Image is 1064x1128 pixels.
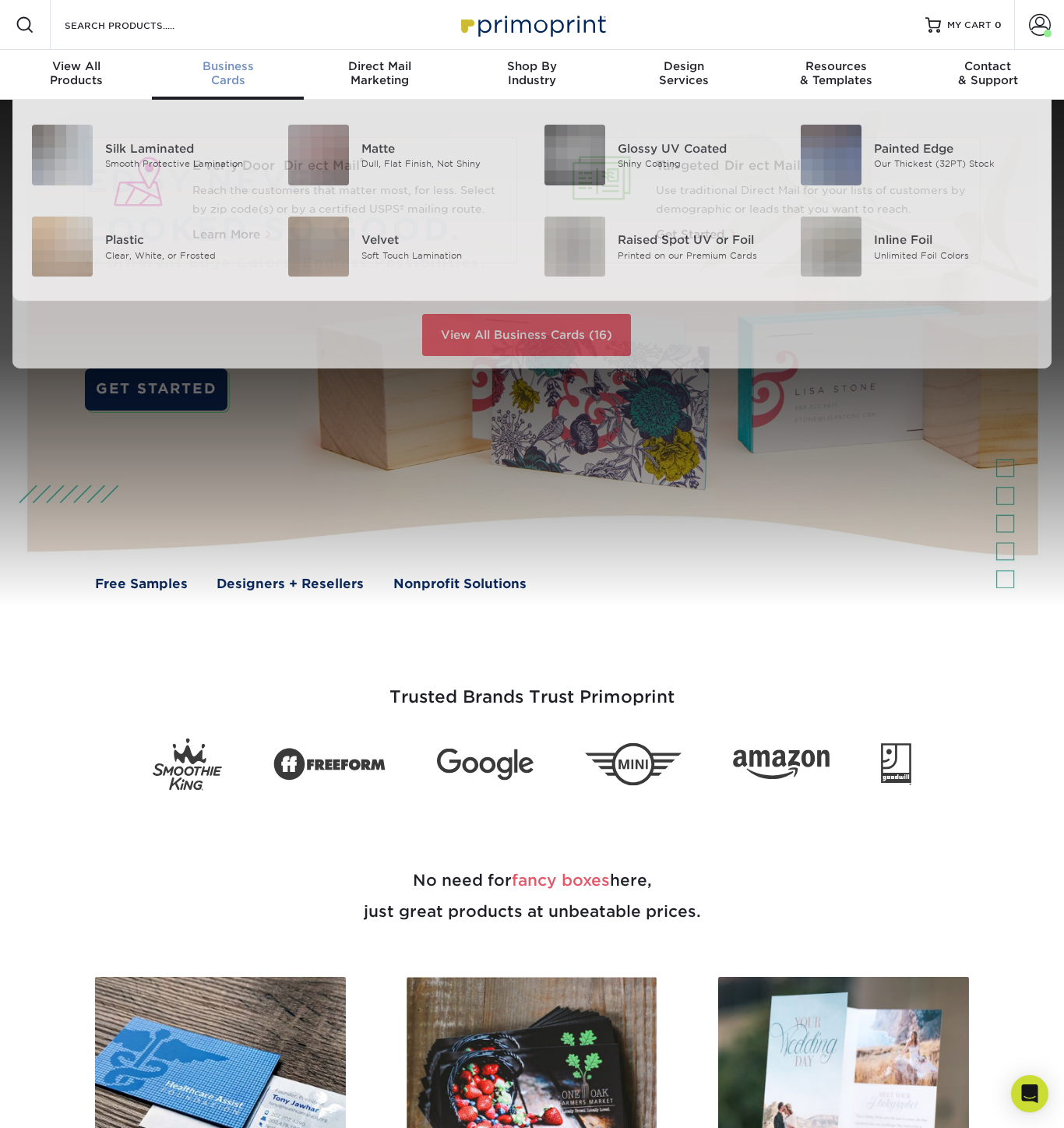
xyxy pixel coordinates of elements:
img: Silk Laminated Business Cards [32,125,93,185]
a: BusinessCards [152,50,304,100]
a: Raised Spot UV or Foil Business Cards Raised Spot UV or Foil Printed on our Premium Cards [544,210,777,284]
a: DesignServices [608,50,760,100]
a: Contact& Support [912,50,1064,100]
div: Velvet [361,231,520,249]
img: Velvet Business Cards [288,217,349,277]
a: Direct MailMarketing [304,50,456,100]
img: Inline Foil Business Cards [801,217,861,277]
span: fancy boxes [512,871,610,890]
div: Plastic [105,231,264,249]
div: Our Thickest (32PT) Stock [874,157,1033,171]
div: Glossy UV Coated [618,140,777,157]
a: Resources& Templates [760,50,912,100]
span: 0 [995,19,1002,30]
div: Dull, Flat Finish, Not Shiny [361,157,520,171]
a: Inline Foil Business Cards Inline Foil Unlimited Foil Colors [800,210,1033,284]
div: Soft Touch Lamination [361,249,520,262]
img: Goodwill [881,743,911,785]
img: Matte Business Cards [288,125,349,185]
a: Silk Laminated Business Cards Silk Laminated Smooth Protective Lamination [31,118,264,192]
div: & Support [912,59,1064,87]
span: Direct Mail [304,59,456,73]
a: Velvet Business Cards Velvet Soft Touch Lamination [287,210,520,284]
div: & Templates [760,59,912,87]
span: Contact [912,59,1064,73]
div: Industry [456,59,608,87]
a: Matte Business Cards Matte Dull, Flat Finish, Not Shiny [287,118,520,192]
a: Painted Edge Business Cards Painted Edge Our Thickest (32PT) Stock [800,118,1033,192]
h3: Trusted Brands Trust Primoprint [76,650,988,726]
div: Cards [152,59,304,87]
img: Plastic Business Cards [32,217,93,277]
div: Smooth Protective Lamination [105,157,264,171]
img: Primoprint [454,8,610,41]
a: View All Business Cards (16) [422,314,631,356]
a: Plastic Business Cards Plastic Clear, White, or Frosted [31,210,264,284]
img: Mini [585,743,682,786]
div: Unlimited Foil Colors [874,249,1033,262]
div: Painted Edge [874,140,1033,157]
img: Amazon [733,749,830,779]
div: Marketing [304,59,456,87]
img: Google [437,749,534,781]
h2: No need for here, just great products at unbeatable prices. [76,827,988,964]
img: Glossy UV Coated Business Cards [544,125,605,185]
input: SEARCH PRODUCTS..... [63,16,215,34]
div: Raised Spot UV or Foil [618,231,777,249]
div: Open Intercom Messenger [1011,1075,1048,1112]
a: Glossy UV Coated Business Cards Glossy UV Coated Shiny Coating [544,118,777,192]
div: Inline Foil [874,231,1033,249]
div: Printed on our Premium Cards [618,249,777,262]
span: Design [608,59,760,73]
span: Resources [760,59,912,73]
div: Silk Laminated [105,140,264,157]
img: Painted Edge Business Cards [801,125,861,185]
div: Clear, White, or Frosted [105,249,264,262]
div: Services [608,59,760,87]
div: Matte [361,140,520,157]
div: Shiny Coating [618,157,777,171]
span: MY CART [947,19,992,32]
a: Shop ByIndustry [456,50,608,100]
img: Raised Spot UV or Foil Business Cards [544,217,605,277]
img: Smoothie King [153,738,222,791]
span: Shop By [456,59,608,73]
img: Freeform [273,739,386,789]
span: Business [152,59,304,73]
